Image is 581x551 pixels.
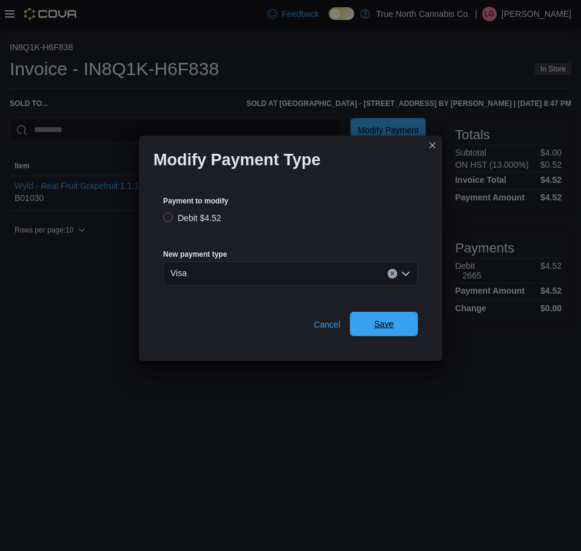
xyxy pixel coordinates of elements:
[153,150,321,170] h1: Modify Payment Type
[314,318,340,331] span: Cancel
[401,269,411,279] button: Open list of options
[309,312,345,337] button: Cancel
[163,211,221,225] label: Debit $4.52
[170,266,187,280] span: Visa
[388,269,397,279] button: Clear input
[163,196,228,206] label: Payment to modify
[350,312,418,336] button: Save
[374,318,394,330] span: Save
[425,138,440,153] button: Closes this modal window
[163,249,227,259] label: New payment type
[192,266,193,281] input: Accessible screen reader label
